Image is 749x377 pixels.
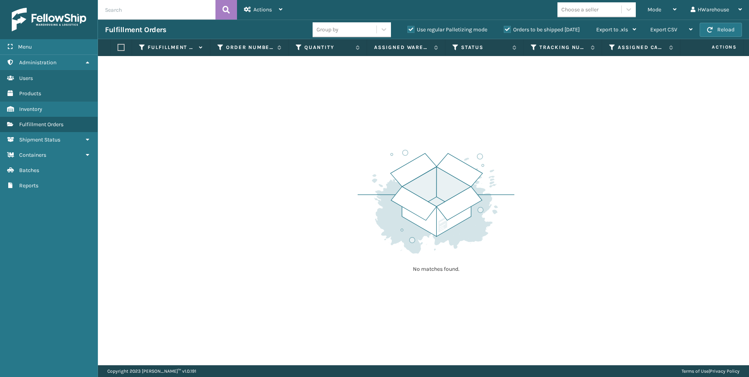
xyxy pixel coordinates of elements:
img: logo [12,8,86,31]
span: Mode [648,6,661,13]
span: Export CSV [650,26,677,33]
a: Terms of Use [682,368,709,374]
span: Menu [18,43,32,50]
span: Products [19,90,41,97]
button: Reload [700,23,742,37]
span: Fulfillment Orders [19,121,63,128]
div: Choose a seller [561,5,599,14]
span: Containers [19,152,46,158]
span: Actions [253,6,272,13]
span: Export to .xls [596,26,628,33]
label: Assigned Carrier Service [618,44,665,51]
h3: Fulfillment Orders [105,25,166,34]
span: Batches [19,167,39,174]
span: Inventory [19,106,42,112]
div: Group by [317,25,338,34]
label: Tracking Number [539,44,587,51]
label: Order Number [226,44,273,51]
label: Status [461,44,508,51]
label: Orders to be shipped [DATE] [504,26,580,33]
span: Reports [19,182,38,189]
span: Users [19,75,33,82]
p: Copyright 2023 [PERSON_NAME]™ v 1.0.191 [107,365,196,377]
label: Fulfillment Order Id [148,44,195,51]
label: Use regular Palletizing mode [407,26,487,33]
label: Assigned Warehouse [374,44,430,51]
span: Actions [687,41,742,54]
label: Quantity [304,44,352,51]
span: Shipment Status [19,136,60,143]
div: | [682,365,740,377]
a: Privacy Policy [710,368,740,374]
span: Administration [19,59,56,66]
